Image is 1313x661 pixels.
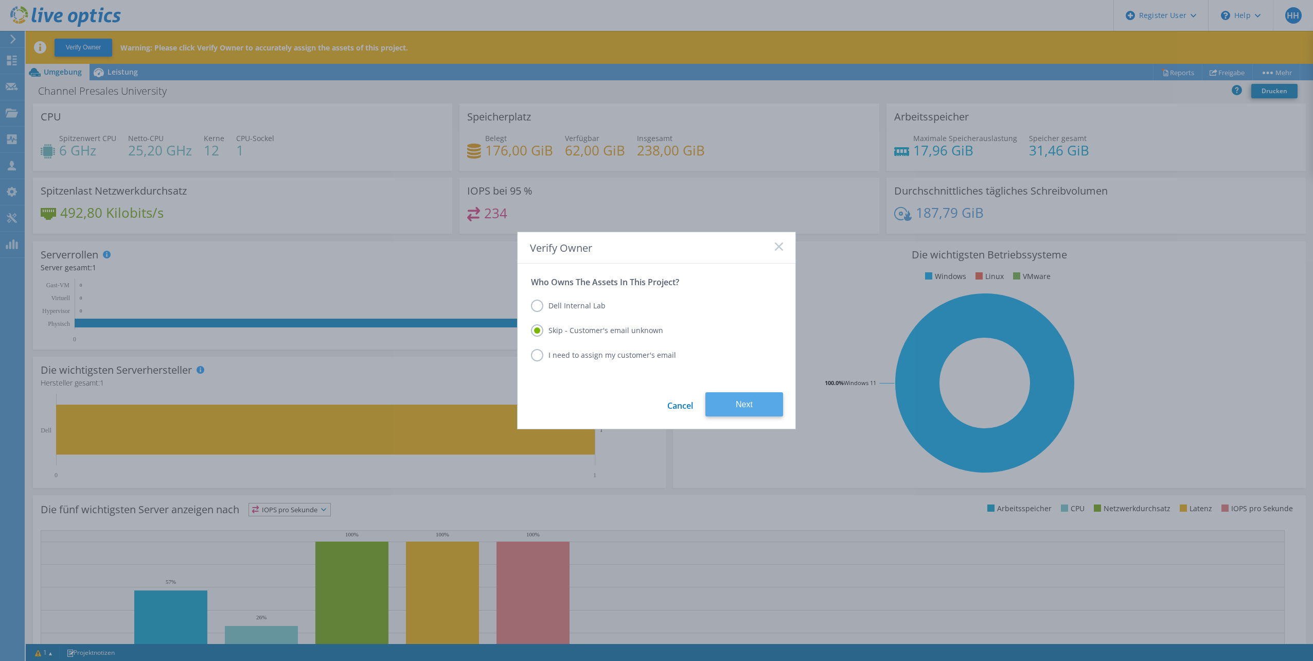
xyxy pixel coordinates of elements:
p: Who Owns The Assets In This Project? [531,277,782,287]
label: Skip - Customer's email unknown [531,324,663,337]
span: Verify Owner [530,241,592,255]
label: Dell Internal Lab [531,300,606,312]
label: I need to assign my customer's email [531,349,676,361]
a: Cancel [667,392,693,416]
button: Next [705,392,783,416]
